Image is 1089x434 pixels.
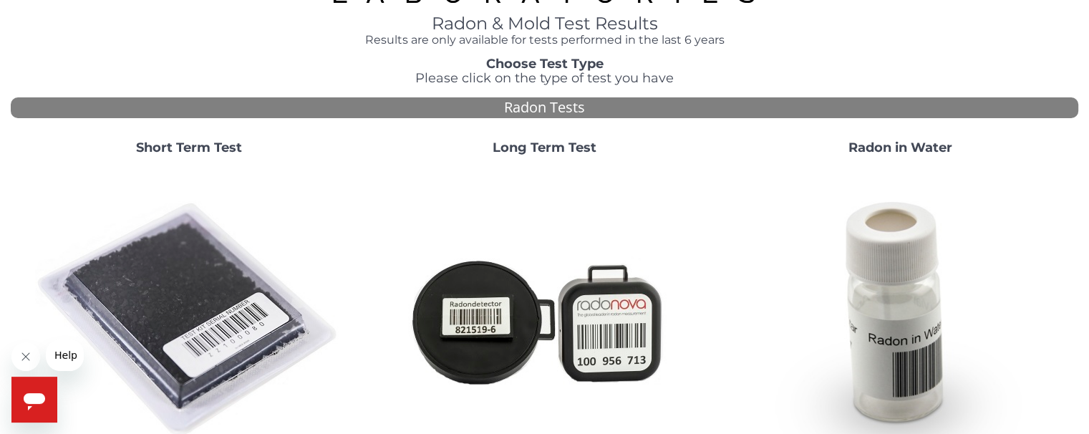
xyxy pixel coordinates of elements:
[848,140,952,155] strong: Radon in Water
[11,342,40,371] iframe: Close message
[493,140,596,155] strong: Long Term Test
[415,70,674,86] span: Please click on the type of test you have
[331,34,758,47] h4: Results are only available for tests performed in the last 6 years
[486,56,604,72] strong: Choose Test Type
[46,339,84,371] iframe: Message from company
[331,14,758,33] h1: Radon & Mold Test Results
[136,140,242,155] strong: Short Term Test
[11,97,1078,118] div: Radon Tests
[11,377,57,423] iframe: Button to launch messaging window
